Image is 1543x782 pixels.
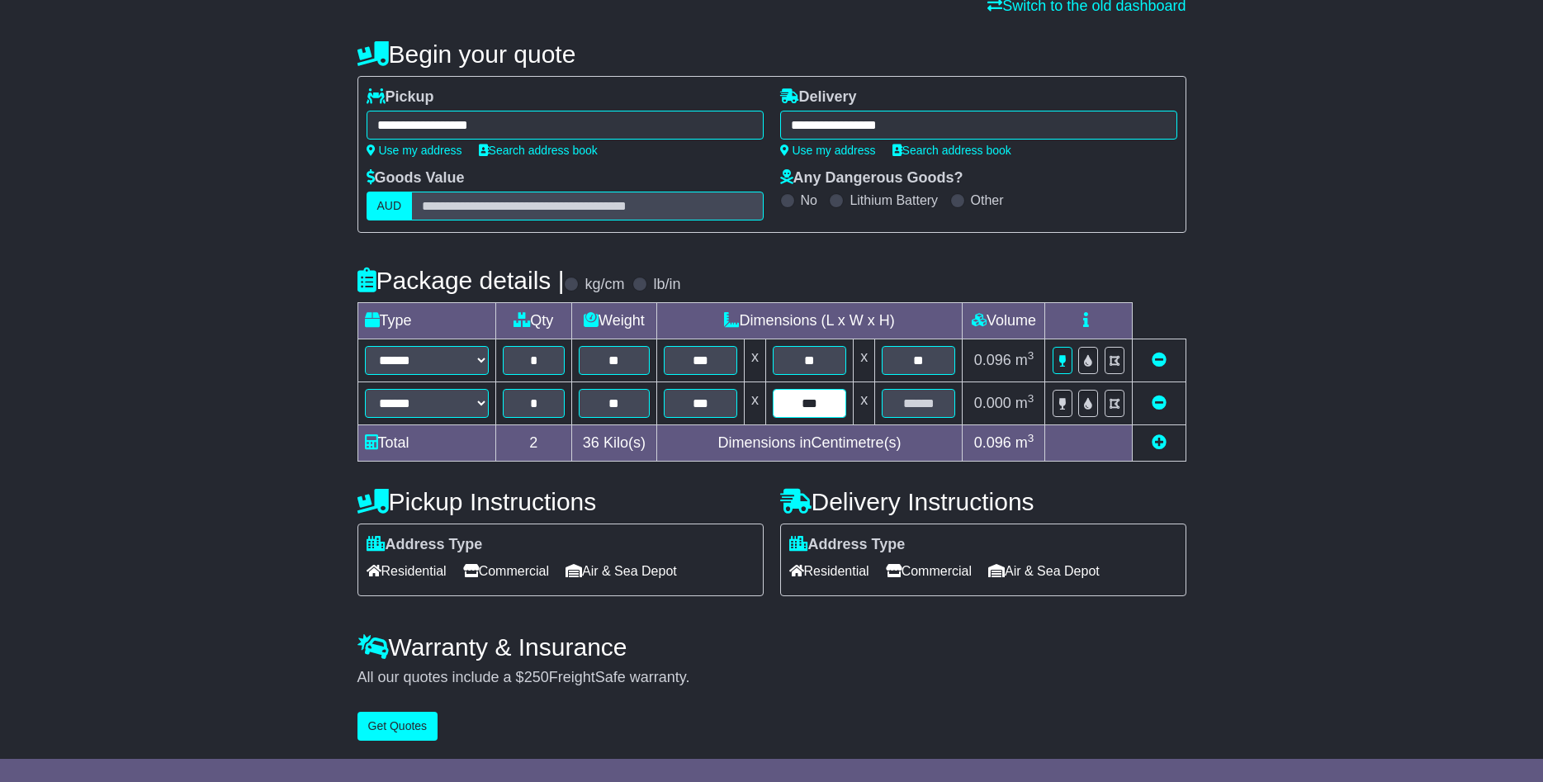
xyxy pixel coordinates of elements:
[744,339,765,382] td: x
[1028,349,1034,362] sup: 3
[789,558,869,584] span: Residential
[974,434,1011,451] span: 0.096
[367,558,447,584] span: Residential
[357,267,565,294] h4: Package details |
[357,425,495,462] td: Total
[367,192,413,220] label: AUD
[495,303,572,339] td: Qty
[566,558,677,584] span: Air & Sea Depot
[357,303,495,339] td: Type
[367,169,465,187] label: Goods Value
[479,144,598,157] a: Search address book
[367,536,483,554] label: Address Type
[780,488,1186,515] h4: Delivery Instructions
[1015,395,1034,411] span: m
[974,395,1011,411] span: 0.000
[656,303,963,339] td: Dimensions (L x W x H)
[780,169,963,187] label: Any Dangerous Goods?
[357,40,1186,68] h4: Begin your quote
[744,382,765,425] td: x
[1152,434,1167,451] a: Add new item
[572,303,657,339] td: Weight
[850,192,938,208] label: Lithium Battery
[572,425,657,462] td: Kilo(s)
[1015,352,1034,368] span: m
[971,192,1004,208] label: Other
[367,144,462,157] a: Use my address
[789,536,906,554] label: Address Type
[974,352,1011,368] span: 0.096
[1015,434,1034,451] span: m
[583,434,599,451] span: 36
[357,669,1186,687] div: All our quotes include a $ FreightSafe warranty.
[886,558,972,584] span: Commercial
[854,382,875,425] td: x
[780,144,876,157] a: Use my address
[780,88,857,107] label: Delivery
[357,712,438,741] button: Get Quotes
[357,488,764,515] h4: Pickup Instructions
[367,88,434,107] label: Pickup
[1028,432,1034,444] sup: 3
[524,669,549,685] span: 250
[463,558,549,584] span: Commercial
[656,425,963,462] td: Dimensions in Centimetre(s)
[963,303,1045,339] td: Volume
[495,425,572,462] td: 2
[801,192,817,208] label: No
[988,558,1100,584] span: Air & Sea Depot
[1152,395,1167,411] a: Remove this item
[585,276,624,294] label: kg/cm
[892,144,1011,157] a: Search address book
[357,633,1186,661] h4: Warranty & Insurance
[653,276,680,294] label: lb/in
[1028,392,1034,405] sup: 3
[854,339,875,382] td: x
[1152,352,1167,368] a: Remove this item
